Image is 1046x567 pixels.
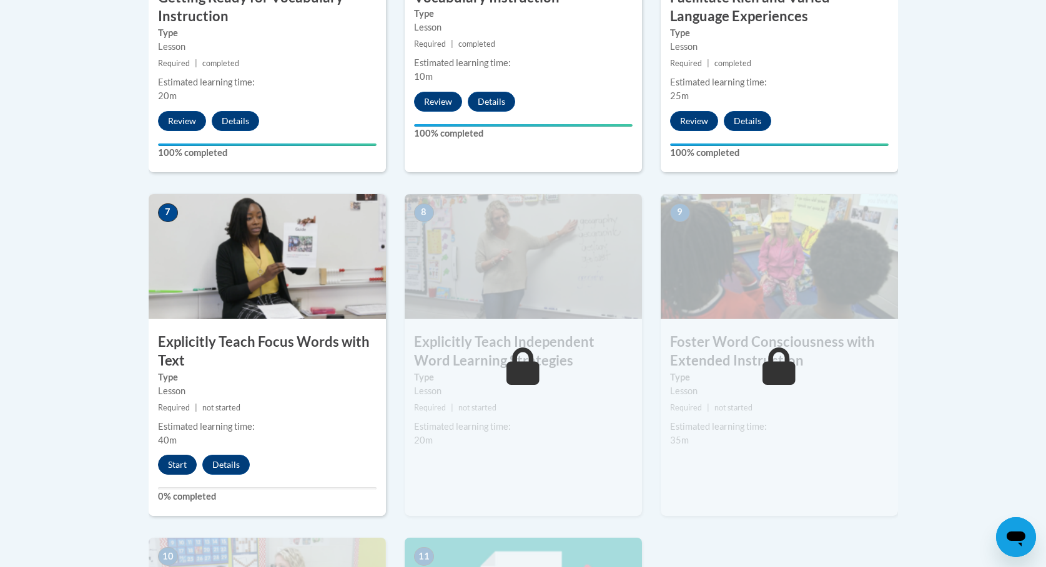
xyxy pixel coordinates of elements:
[468,92,515,112] button: Details
[670,371,889,384] label: Type
[670,384,889,398] div: Lesson
[149,332,386,371] h3: Explicitly Teach Focus Words with Text
[414,71,433,82] span: 10m
[661,332,898,371] h3: Foster Word Consciousness with Extended Instruction
[707,403,709,412] span: |
[414,203,434,222] span: 8
[158,420,377,434] div: Estimated learning time:
[158,59,190,68] span: Required
[414,371,633,384] label: Type
[670,403,702,412] span: Required
[458,39,495,49] span: completed
[414,403,446,412] span: Required
[670,420,889,434] div: Estimated learning time:
[414,384,633,398] div: Lesson
[451,39,453,49] span: |
[458,403,496,412] span: not started
[670,26,889,40] label: Type
[670,40,889,54] div: Lesson
[670,203,690,222] span: 9
[414,92,462,112] button: Review
[195,403,197,412] span: |
[414,39,446,49] span: Required
[212,111,259,131] button: Details
[158,75,377,89] div: Estimated learning time:
[714,403,752,412] span: not started
[158,146,377,160] label: 100% completed
[670,90,689,101] span: 25m
[405,332,642,371] h3: Explicitly Teach Independent Word Learning Strategies
[661,194,898,319] img: Course Image
[724,111,771,131] button: Details
[670,75,889,89] div: Estimated learning time:
[451,403,453,412] span: |
[158,40,377,54] div: Lesson
[202,455,250,475] button: Details
[670,143,889,146] div: Your progress
[202,403,240,412] span: not started
[670,59,702,68] span: Required
[996,517,1036,557] iframe: Button to launch messaging window
[158,203,178,222] span: 7
[414,127,633,140] label: 100% completed
[158,384,377,398] div: Lesson
[714,59,751,68] span: completed
[158,547,178,566] span: 10
[670,146,889,160] label: 100% completed
[414,7,633,21] label: Type
[405,194,642,319] img: Course Image
[414,21,633,34] div: Lesson
[158,490,377,503] label: 0% completed
[414,435,433,445] span: 20m
[670,111,718,131] button: Review
[414,420,633,434] div: Estimated learning time:
[414,56,633,70] div: Estimated learning time:
[158,26,377,40] label: Type
[158,90,177,101] span: 20m
[149,194,386,319] img: Course Image
[414,547,434,566] span: 11
[158,371,377,384] label: Type
[414,124,633,127] div: Your progress
[158,455,197,475] button: Start
[195,59,197,68] span: |
[707,59,709,68] span: |
[158,435,177,445] span: 40m
[670,435,689,445] span: 35m
[158,143,377,146] div: Your progress
[158,403,190,412] span: Required
[158,111,206,131] button: Review
[202,59,239,68] span: completed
